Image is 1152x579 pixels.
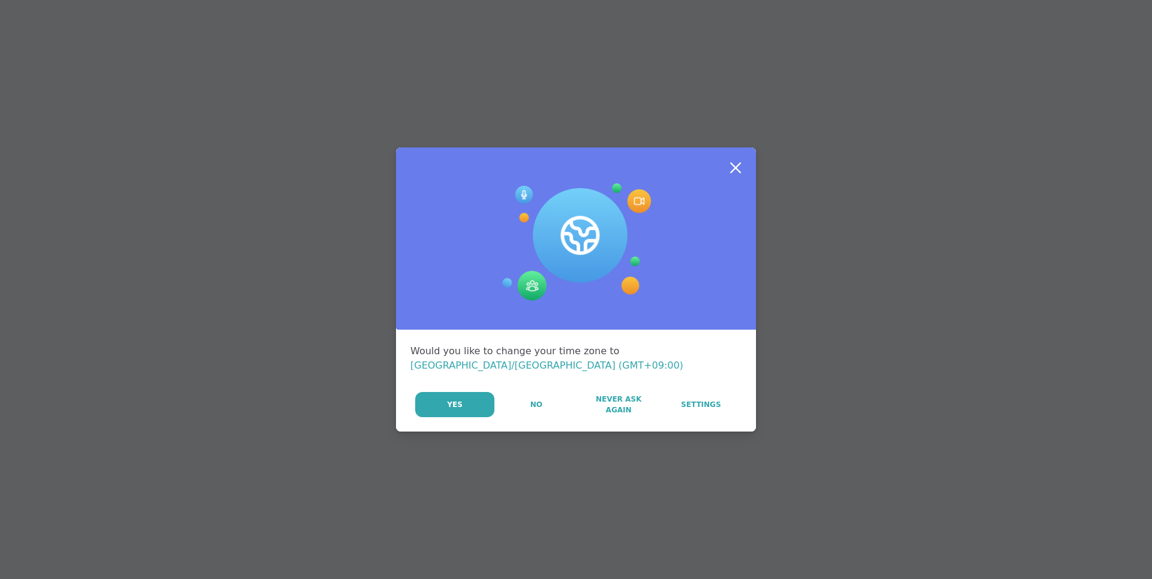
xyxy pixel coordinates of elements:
[447,399,463,410] span: Yes
[578,392,659,417] button: Never Ask Again
[584,394,653,415] span: Never Ask Again
[410,360,683,371] span: [GEOGRAPHIC_DATA]/[GEOGRAPHIC_DATA] (GMT+09:00)
[661,392,742,417] a: Settings
[415,392,494,417] button: Yes
[496,392,577,417] button: No
[530,399,542,410] span: No
[501,183,651,301] img: Session Experience
[410,344,742,373] div: Would you like to change your time zone to
[681,399,721,410] span: Settings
